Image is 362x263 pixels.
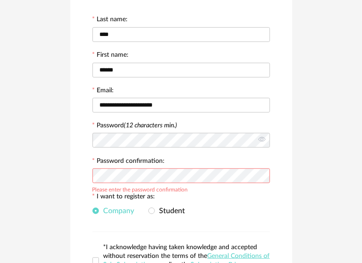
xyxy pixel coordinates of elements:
label: Password [97,122,178,129]
span: Company [99,207,135,215]
label: Last name: [92,16,128,24]
label: First name: [92,52,129,60]
label: Password confirmation: [92,158,165,166]
i: (12 characters min.) [124,122,178,129]
span: Student [155,207,185,215]
label: Email: [92,87,114,96]
label: I want to register as: [92,193,155,202]
div: Please enter the password confirmation [92,185,188,192]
